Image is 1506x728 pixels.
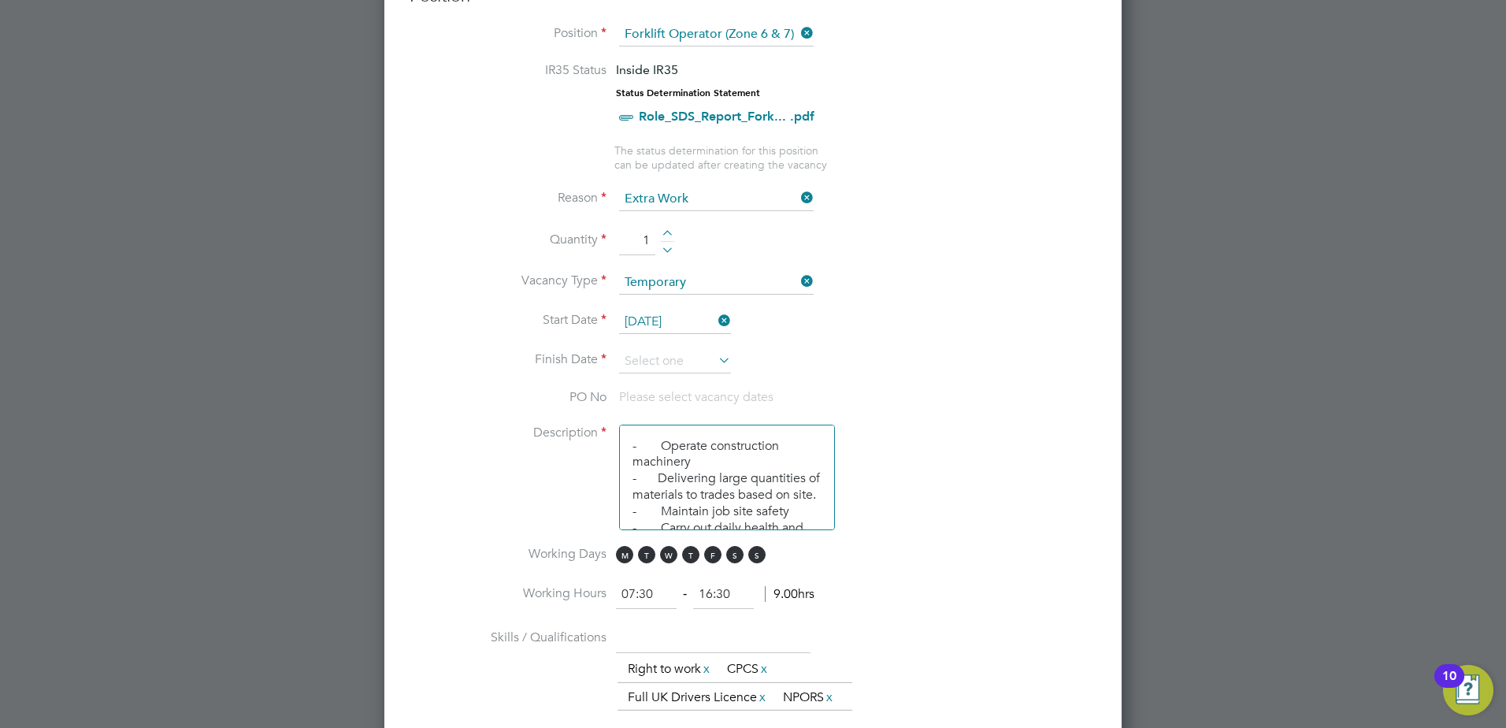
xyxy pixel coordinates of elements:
span: S [748,546,766,563]
span: T [638,546,655,563]
span: M [616,546,633,563]
a: x [757,687,768,708]
a: x [759,659,770,679]
span: S [726,546,744,563]
label: Description [410,425,606,441]
input: 08:00 [616,581,677,609]
input: Select one [619,188,814,211]
label: Working Hours [410,585,606,602]
label: Skills / Qualifications [410,630,606,646]
button: Open Resource Center, 10 new notifications [1443,665,1493,715]
span: The status determination for this position can be updated after creating the vacancy [614,143,827,172]
span: Inside IR35 [616,62,678,77]
label: Position [410,25,606,42]
label: Start Date [410,312,606,329]
input: Select one [619,350,731,373]
input: Select one [619,310,731,334]
li: CPCS [721,659,776,680]
li: Full UK Drivers Licence [621,687,774,708]
a: Role_SDS_Report_Fork... .pdf [639,109,814,124]
label: IR35 Status [410,62,606,79]
label: Working Days [410,546,606,563]
input: Select one [619,271,814,295]
a: x [824,687,835,708]
div: 10 [1442,676,1456,696]
input: 17:00 [693,581,754,609]
span: T [682,546,699,563]
li: NPORS [777,687,841,708]
strong: Status Determination Statement [616,87,760,98]
input: Search for... [619,23,814,46]
li: Right to work [621,659,718,680]
span: W [660,546,677,563]
a: x [701,659,712,679]
span: Please select vacancy dates [619,389,773,405]
span: F [704,546,721,563]
span: ‐ [680,586,690,602]
label: Quantity [410,232,606,248]
label: Vacancy Type [410,273,606,289]
label: Reason [410,190,606,206]
span: 9.00hrs [765,586,814,602]
label: Finish Date [410,351,606,368]
label: PO No [410,389,606,406]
